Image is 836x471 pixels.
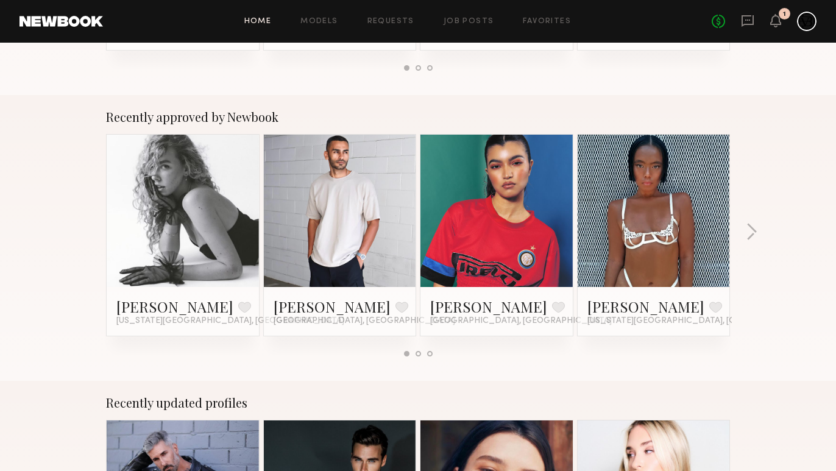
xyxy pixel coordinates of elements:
div: Recently approved by Newbook [106,110,730,124]
a: [PERSON_NAME] [430,297,547,316]
a: Home [244,18,272,26]
span: [US_STATE][GEOGRAPHIC_DATA], [GEOGRAPHIC_DATA] [587,316,815,326]
a: Models [300,18,338,26]
a: Job Posts [444,18,494,26]
span: [GEOGRAPHIC_DATA], [GEOGRAPHIC_DATA] [430,316,612,326]
span: [GEOGRAPHIC_DATA], [GEOGRAPHIC_DATA] [274,316,455,326]
a: [PERSON_NAME] [587,297,704,316]
div: 1 [783,11,786,18]
a: Requests [367,18,414,26]
a: [PERSON_NAME] [274,297,391,316]
a: [PERSON_NAME] [116,297,233,316]
span: [US_STATE][GEOGRAPHIC_DATA], [GEOGRAPHIC_DATA] [116,316,344,326]
div: Recently updated profiles [106,395,730,410]
a: Favorites [523,18,571,26]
